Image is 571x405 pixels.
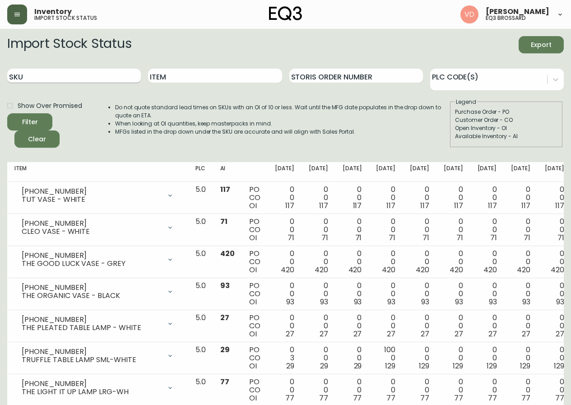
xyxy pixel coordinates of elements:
[319,200,328,211] span: 117
[551,265,564,275] span: 420
[275,250,294,274] div: 0 0
[444,346,463,370] div: 0 0
[249,218,260,242] div: PO CO
[389,233,395,243] span: 71
[410,218,429,242] div: 0 0
[519,36,564,53] button: Export
[478,250,497,274] div: 0 0
[309,218,328,242] div: 0 0
[249,200,257,211] span: OI
[353,329,362,339] span: 27
[302,162,335,182] th: [DATE]
[188,214,213,246] td: 5.0
[249,346,260,370] div: PO CO
[14,282,181,302] div: [PHONE_NUMBER]THE ORGANIC VASE - BLACK
[320,297,328,307] span: 93
[22,134,52,145] span: Clear
[343,378,362,402] div: 0 0
[522,329,530,339] span: 27
[275,218,294,242] div: 0 0
[517,265,530,275] span: 420
[34,8,72,15] span: Inventory
[213,162,242,182] th: AI
[220,248,235,259] span: 420
[249,314,260,338] div: PO CO
[488,393,497,403] span: 77
[275,186,294,210] div: 0 0
[557,233,564,243] span: 71
[410,314,429,338] div: 0 0
[524,233,530,243] span: 71
[555,393,564,403] span: 77
[220,344,230,355] span: 29
[335,162,369,182] th: [DATE]
[188,182,213,214] td: 5.0
[14,378,181,398] div: [PHONE_NUMBER]THE LIGHT IT UP LAMP LRG-WH
[354,297,362,307] span: 93
[115,120,449,128] li: When looking at OI quantities, keep masterpacks in mind.
[275,314,294,338] div: 0 0
[281,265,294,275] span: 420
[320,361,328,371] span: 29
[460,5,478,23] img: 34cbe8de67806989076631741e6a7c6b
[545,378,564,402] div: 0 0
[275,378,294,402] div: 0 0
[545,250,564,274] div: 0 0
[249,393,257,403] span: OI
[188,310,213,342] td: 5.0
[455,98,477,106] legend: Legend
[315,265,328,275] span: 420
[22,187,161,196] div: [PHONE_NUMBER]
[343,218,362,242] div: 0 0
[286,361,294,371] span: 29
[220,184,230,195] span: 117
[545,346,564,370] div: 0 0
[269,6,302,21] img: logo
[470,162,504,182] th: [DATE]
[18,101,82,111] span: Show Over Promised
[455,108,558,116] div: Purchase Order - PO
[444,282,463,306] div: 0 0
[353,393,362,403] span: 77
[555,200,564,211] span: 117
[34,15,97,21] h5: import stock status
[420,200,429,211] span: 117
[268,162,302,182] th: [DATE]
[421,329,429,339] span: 27
[188,162,213,182] th: PLC
[454,200,463,211] span: 117
[556,297,564,307] span: 93
[489,297,497,307] span: 93
[275,346,294,370] div: 0 3
[511,186,530,210] div: 0 0
[511,346,530,370] div: 0 0
[275,282,294,306] div: 0 0
[22,284,161,292] div: [PHONE_NUMBER]
[319,393,328,403] span: 77
[420,393,429,403] span: 77
[14,130,60,148] button: Clear
[455,124,558,132] div: Open Inventory - OI
[249,233,257,243] span: OI
[416,265,429,275] span: 420
[444,218,463,242] div: 0 0
[369,162,403,182] th: [DATE]
[521,393,530,403] span: 77
[286,297,294,307] span: 93
[455,329,463,339] span: 27
[410,186,429,210] div: 0 0
[453,361,463,371] span: 129
[450,265,463,275] span: 420
[22,348,161,356] div: [PHONE_NUMBER]
[376,282,395,306] div: 0 0
[22,260,161,268] div: THE GOOD LUCK VASE - GREY
[309,346,328,370] div: 0 0
[22,196,161,204] div: TUT VASE - WHITE
[422,233,429,243] span: 71
[188,246,213,278] td: 5.0
[478,314,497,338] div: 0 0
[455,297,463,307] span: 93
[354,361,362,371] span: 29
[22,388,161,396] div: THE LIGHT IT UP LAMP LRG-WH
[403,162,436,182] th: [DATE]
